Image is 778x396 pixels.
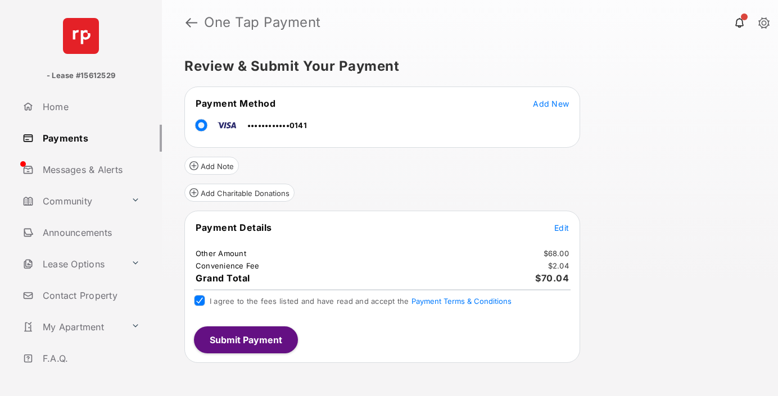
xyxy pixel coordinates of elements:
[18,125,162,152] a: Payments
[18,313,126,340] a: My Apartment
[18,93,162,120] a: Home
[195,248,247,258] td: Other Amount
[533,99,569,108] span: Add New
[18,156,162,183] a: Messages & Alerts
[548,261,569,271] td: $2.04
[18,251,126,277] a: Lease Options
[63,18,99,54] img: svg+xml;base64,PHN2ZyB4bWxucz0iaHR0cDovL3d3dy53My5vcmcvMjAwMC9zdmciIHdpZHRoPSI2NCIgaGVpZ2h0PSI2NC...
[210,297,512,306] span: I agree to the fees listed and have read and accept the
[247,121,307,130] span: ••••••••••••0141
[184,157,239,175] button: Add Note
[204,16,321,29] strong: One Tap Payment
[196,98,275,109] span: Payment Method
[194,326,298,353] button: Submit Payment
[184,184,295,202] button: Add Charitable Donations
[543,248,570,258] td: $68.00
[535,272,569,284] span: $70.04
[533,98,569,109] button: Add New
[47,70,115,81] p: - Lease #15612529
[554,223,569,233] span: Edit
[18,188,126,215] a: Community
[196,272,250,284] span: Grand Total
[18,345,162,372] a: F.A.Q.
[195,261,260,271] td: Convenience Fee
[196,222,272,233] span: Payment Details
[18,219,162,246] a: Announcements
[184,60,747,73] h5: Review & Submit Your Payment
[554,222,569,233] button: Edit
[411,297,512,306] button: I agree to the fees listed and have read and accept the
[18,282,162,309] a: Contact Property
